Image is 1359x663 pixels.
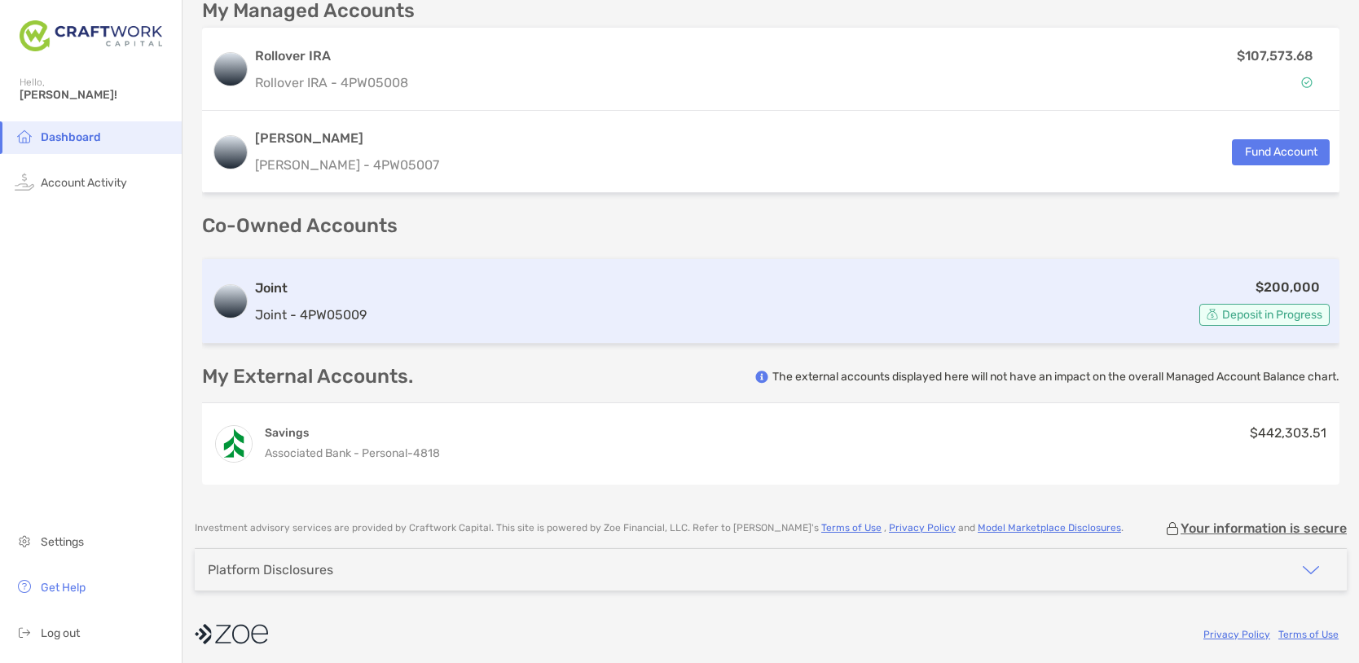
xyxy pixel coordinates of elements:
p: Rollover IRA - 4PW05008 [255,72,1007,93]
img: settings icon [15,531,34,551]
span: [PERSON_NAME]! [20,88,172,102]
a: Privacy Policy [1203,629,1270,640]
button: Fund Account [1232,139,1330,165]
span: Get Help [41,581,86,595]
p: Co-Owned Accounts [202,216,1339,236]
img: Account Status icon [1301,77,1313,88]
img: logout icon [15,622,34,642]
img: company logo [195,616,268,652]
img: Zoe Logo [20,7,162,65]
span: Deposit in Progress [1222,310,1322,319]
span: 4818 [413,446,440,460]
img: Relationship Savings [216,426,252,462]
img: logo account [214,285,247,318]
img: household icon [15,126,34,146]
a: Terms of Use [821,522,882,533]
img: logo account [214,136,247,169]
span: Associated Bank - Personal - [265,446,413,460]
h3: Rollover IRA [255,46,1007,66]
div: Platform Disclosures [208,562,333,577]
img: info [755,371,768,384]
span: Log out [41,626,80,640]
p: My External Accounts. [202,367,413,387]
a: Model Marketplace Disclosures [978,522,1121,533]
p: The external accounts displayed here will not have an impact on the overall Managed Account Balan... [772,369,1339,384]
p: My Managed Accounts [202,1,415,21]
img: Account Status icon [1207,309,1218,320]
p: Your information is secure [1181,520,1347,536]
p: $200,000 [1256,277,1320,297]
img: get-help icon [15,577,34,596]
img: icon arrow [1301,560,1321,580]
span: Dashboard [41,130,101,144]
a: Privacy Policy [889,522,956,533]
p: Investment advisory services are provided by Craftwork Capital . This site is powered by Zoe Fina... [195,522,1124,534]
h3: [PERSON_NAME] [255,129,439,148]
h4: Savings [265,425,440,441]
p: Joint - 4PW05009 [255,305,367,325]
a: Terms of Use [1278,629,1339,640]
span: $442,303.51 [1250,425,1326,441]
img: logo account [214,53,247,86]
span: Settings [41,535,84,549]
h3: Joint [255,279,367,298]
p: $107,573.68 [1237,46,1313,66]
img: activity icon [15,172,34,191]
p: [PERSON_NAME] - 4PW05007 [255,155,439,175]
span: Account Activity [41,176,127,190]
